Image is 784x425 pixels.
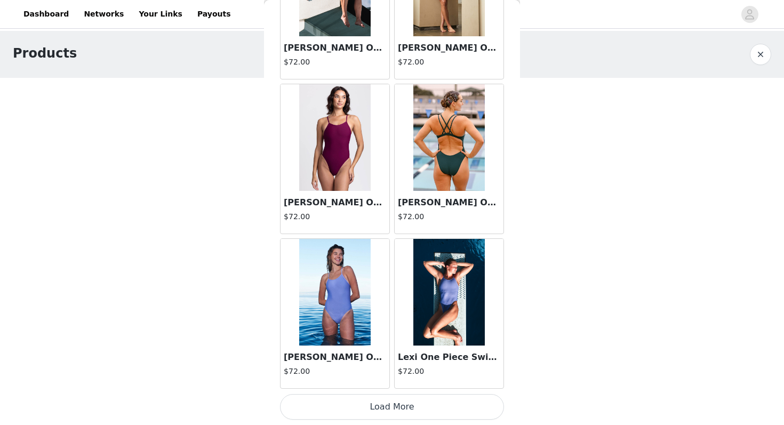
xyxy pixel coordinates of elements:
h3: [PERSON_NAME] One Piece Swimsuit - Blueberry [284,42,386,54]
h4: $72.00 [398,211,500,222]
h3: [PERSON_NAME] One Piece Swimsuit - Peacock [398,42,500,54]
button: Load More [280,394,504,420]
h4: $72.00 [284,366,386,377]
h3: [PERSON_NAME] One Piece Swimsuit - Peacock [398,196,500,209]
h3: Lexi One Piece Swimsuit - Lavender [398,351,500,364]
img: Murray One Piece Swimsuit - Peacock [413,84,484,191]
a: Your Links [132,2,189,26]
a: Payouts [191,2,237,26]
h4: $72.00 [398,366,500,377]
h1: Products [13,44,77,63]
h4: $72.00 [284,57,386,68]
img: Perry One Piece Swimsuit - Cabernet [299,84,370,191]
a: Networks [77,2,130,26]
h4: $72.00 [398,57,500,68]
h3: [PERSON_NAME] One Piece Swimsuit - Cabernet [284,196,386,209]
a: Dashboard [17,2,75,26]
img: Lexi One Piece Swimsuit - Lavender [413,239,484,346]
h4: $72.00 [284,211,386,222]
img: Jackson One Piece Swimsuit - Lavender [299,239,370,346]
h3: [PERSON_NAME] One Piece Swimsuit - Lavender [284,351,386,364]
div: avatar [745,6,755,23]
